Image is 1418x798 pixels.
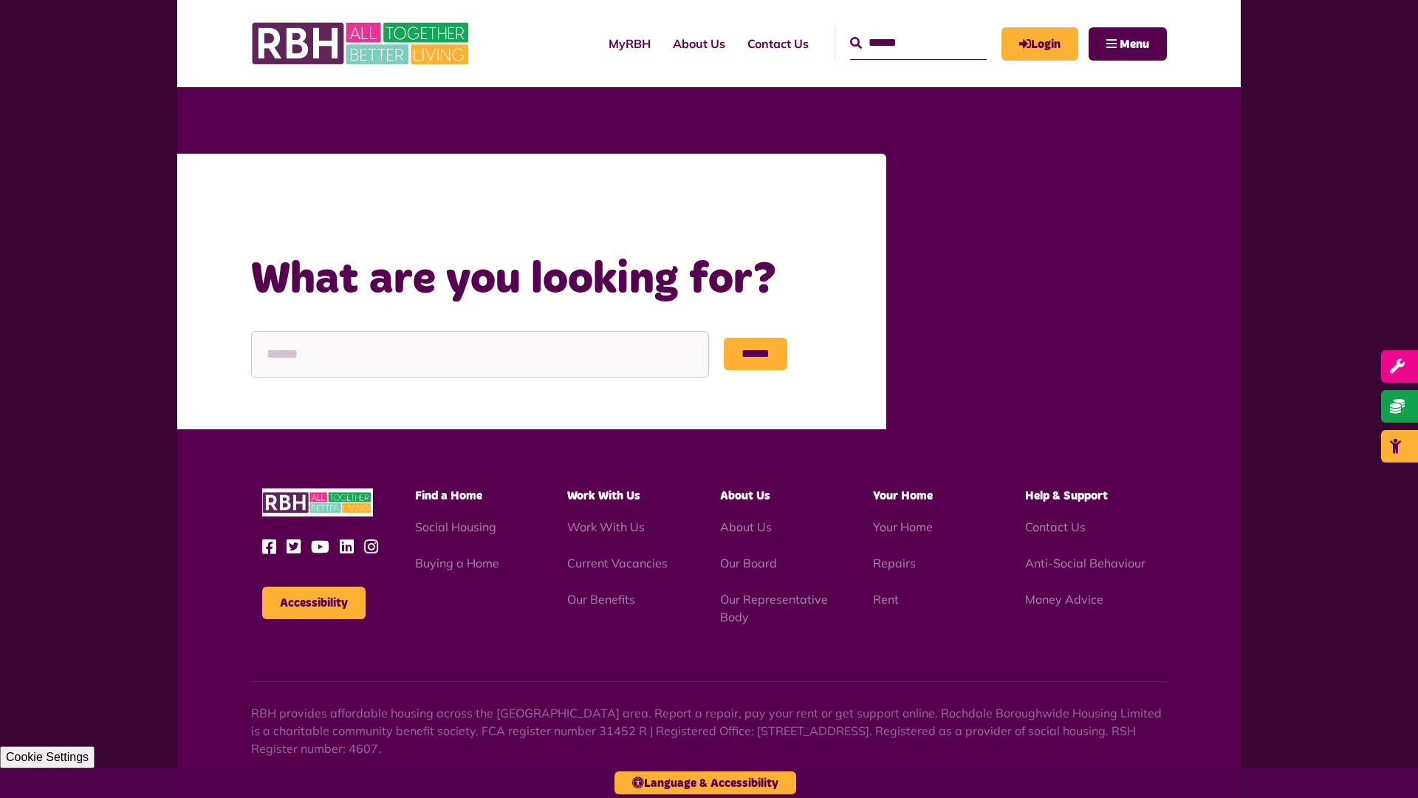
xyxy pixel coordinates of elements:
a: Your Home [873,519,933,534]
a: Repairs [873,556,916,570]
a: Buying a Home [415,556,499,570]
a: Our Benefits [567,592,635,607]
span: Work With Us [567,490,640,502]
a: Home [336,195,373,212]
a: Work With Us [567,519,645,534]
a: About Us [720,519,772,534]
a: Money Advice [1025,592,1103,607]
a: Contact Us [736,24,820,64]
a: About Us [662,24,736,64]
a: MyRBH [597,24,662,64]
button: Accessibility [262,587,366,619]
a: Current Vacancies [567,556,668,570]
a: What are you looking for? [392,195,559,212]
span: About Us [720,490,770,502]
img: RBH [262,488,373,517]
span: Help & Support [1025,490,1108,502]
h1: What are you looking for? [251,251,857,309]
a: Anti-Social Behaviour [1025,556,1145,570]
a: Rent [873,592,899,607]
a: Social Housing [415,519,496,534]
p: RBH provides affordable housing across the [GEOGRAPHIC_DATA] area. Report a repair, pay your rent... [251,704,1167,757]
span: Menu [1120,38,1149,50]
a: Our Representative Body [720,592,828,624]
a: Contact Us [1025,519,1086,534]
span: Your Home [873,490,933,502]
button: Language & Accessibility [614,771,796,794]
button: Navigation [1089,27,1167,61]
img: RBH [251,15,473,72]
iframe: Netcall Web Assistant for live chat [1352,731,1418,798]
a: Our Board [720,556,777,570]
a: MyRBH [1001,27,1078,61]
span: Find a Home [415,490,482,502]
